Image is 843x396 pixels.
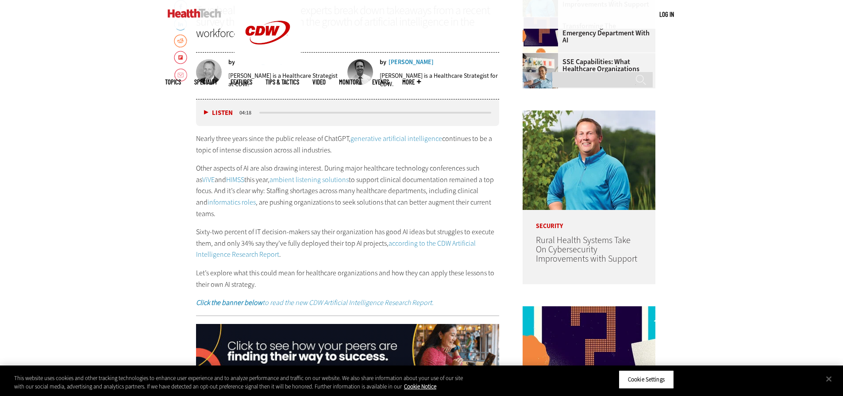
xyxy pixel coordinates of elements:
[350,134,442,143] a: generative artificial intelligence
[372,79,389,85] a: Events
[339,79,359,85] a: MonITor
[196,267,500,290] p: Let’s explore what this could mean for healthcare organizations and how they can apply these less...
[523,210,655,229] p: Security
[266,79,299,85] a: Tips & Tactics
[269,175,349,184] a: ambient listening solutions
[196,324,500,376] img: x-airesearch-animated-2025-click-desktop
[312,79,326,85] a: Video
[196,298,434,307] a: Click the banner belowto read the new CDW Artificial Intelligence Research Report.
[235,58,301,68] a: CDW
[196,163,500,219] p: Other aspects of AI are also drawing interest. During major healthcare technology conferences suc...
[404,383,436,390] a: More information about your privacy
[14,374,464,391] div: This website uses cookies and other tracking technologies to enhance user experience and to analy...
[202,175,215,184] a: ViVE
[168,9,221,18] img: Home
[238,109,258,117] div: duration
[165,79,181,85] span: Topics
[226,175,244,184] a: HIMSS
[196,133,500,156] p: Nearly three years since the public release of ChatGPT, continues to be a topic of intense discus...
[659,10,674,18] a: Log in
[659,10,674,19] div: User menu
[380,72,499,88] p: [PERSON_NAME] is a Healthcare Strategist for CDW.
[196,298,434,307] em: to read the new CDW Artificial Intelligence Research Report.
[536,234,637,265] a: Rural Health Systems Take On Cybersecurity Improvements with Support
[204,110,233,116] button: Listen
[196,298,262,307] strong: Click the banner below
[402,79,421,85] span: More
[196,99,500,126] div: media player
[619,370,674,389] button: Cookie Settings
[208,198,256,207] a: informatics roles
[196,226,500,260] p: Sixty-two percent of IT decision-makers say their organization has good AI ideas but struggles to...
[523,53,558,88] img: Doctor speaking with patient
[819,369,839,389] button: Close
[231,79,252,85] a: Features
[523,110,655,210] img: Jim Roeder
[194,79,217,85] span: Specialty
